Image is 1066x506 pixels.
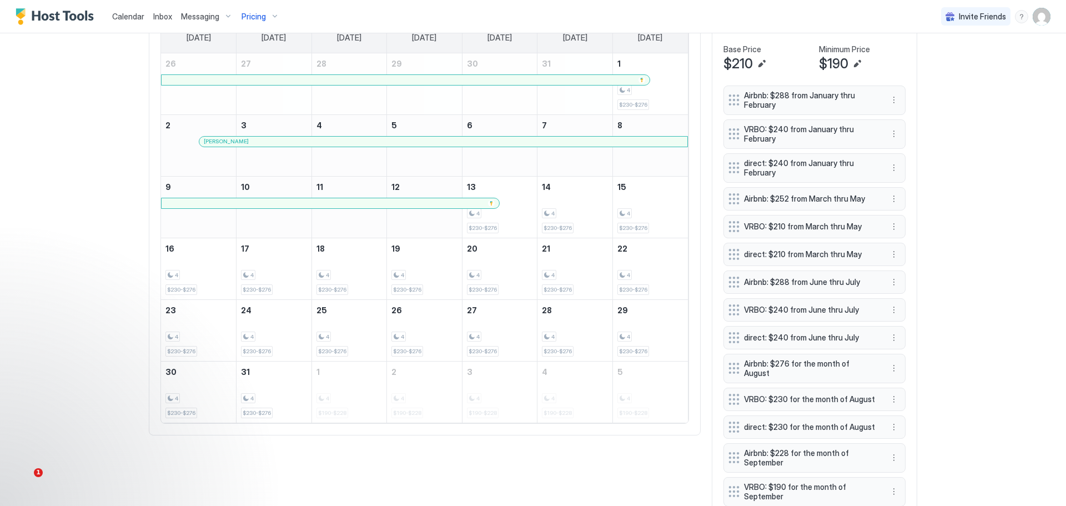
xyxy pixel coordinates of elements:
[551,272,555,279] span: 4
[537,114,613,176] td: August 7, 2026
[243,348,271,355] span: $230-$276
[181,12,219,22] span: Messaging
[161,238,236,259] a: August 16, 2026
[237,114,312,176] td: August 3, 2026
[262,33,286,43] span: [DATE]
[744,422,876,432] span: direct: $230 for the month of August
[887,192,901,206] button: More options
[462,177,537,197] a: August 13, 2026
[619,224,647,232] span: $230-$276
[744,222,876,232] span: VRBO: $210 from March thru May
[612,176,688,238] td: August 15, 2026
[16,8,99,25] div: Host Tools Logo
[316,244,325,253] span: 18
[161,300,236,320] a: August 23, 2026
[241,121,247,130] span: 3
[638,33,662,43] span: [DATE]
[542,244,550,253] span: 21
[393,348,421,355] span: $230-$276
[311,114,387,176] td: August 4, 2026
[487,33,512,43] span: [DATE]
[744,277,876,287] span: Airbnb: $288 from June thru July
[627,272,630,279] span: 4
[723,86,906,115] div: Airbnb: $288 from January thru February menu
[237,177,311,197] a: August 10, 2026
[744,305,876,315] span: VRBO: $240 from June thru July
[401,333,404,340] span: 4
[755,57,768,71] button: Edit
[467,59,478,68] span: 30
[617,305,628,315] span: 29
[175,333,178,340] span: 4
[551,333,555,340] span: 4
[165,59,176,68] span: 26
[887,248,901,261] div: menu
[312,115,387,136] a: August 4, 2026
[887,485,901,498] button: More options
[204,138,683,145] div: [PERSON_NAME]
[237,53,311,74] a: July 27, 2026
[391,182,400,192] span: 12
[613,115,688,136] a: August 8, 2026
[387,238,462,299] td: August 19, 2026
[391,367,396,377] span: 2
[537,238,612,259] a: August 21, 2026
[744,249,876,259] span: direct: $210 from March thru May
[612,238,688,299] td: August 22, 2026
[887,192,901,206] div: menu
[34,468,43,477] span: 1
[311,238,387,299] td: August 18, 2026
[887,248,901,261] button: More options
[387,362,462,382] a: September 2, 2026
[312,362,387,382] a: September 1, 2026
[237,299,312,361] td: August 24, 2026
[537,238,613,299] td: August 21, 2026
[744,124,876,144] span: VRBO: $240 from January thru February
[387,53,462,115] td: July 29, 2026
[237,238,312,299] td: August 17, 2026
[744,359,876,378] span: Airbnb: $276 for the month of August
[723,243,906,266] div: direct: $210 from March thru May menu
[537,177,612,197] a: August 14, 2026
[316,59,326,68] span: 28
[723,153,906,183] div: direct: $240 from January thru February menu
[312,300,387,320] a: August 25, 2026
[241,182,250,192] span: 10
[237,176,312,238] td: August 10, 2026
[401,23,447,53] a: Wednesday
[462,53,537,74] a: July 30, 2026
[311,299,387,361] td: August 25, 2026
[462,53,537,115] td: July 30, 2026
[161,362,236,382] a: August 30, 2026
[462,299,537,361] td: August 27, 2026
[476,272,480,279] span: 4
[153,11,172,22] a: Inbox
[627,210,630,217] span: 4
[175,272,178,279] span: 4
[542,59,551,68] span: 31
[250,272,254,279] span: 4
[175,395,178,402] span: 4
[887,303,901,317] button: More options
[619,286,647,293] span: $230-$276
[393,286,421,293] span: $230-$276
[723,354,906,383] div: Airbnb: $276 for the month of August menu
[723,443,906,473] div: Airbnb: $228 for the month of September menu
[250,23,297,53] a: Monday
[467,182,476,192] span: 13
[744,333,876,343] span: direct: $240 from June thru July
[187,33,211,43] span: [DATE]
[161,115,236,136] a: August 2, 2026
[887,393,901,406] div: menu
[617,59,621,68] span: 1
[112,11,144,22] a: Calendar
[165,121,170,130] span: 2
[537,53,613,115] td: July 31, 2026
[161,114,237,176] td: August 2, 2026
[851,57,864,71] button: Edit
[387,361,462,423] td: September 2, 2026
[387,177,462,197] a: August 12, 2026
[337,33,361,43] span: [DATE]
[469,348,497,355] span: $230-$276
[723,56,753,72] span: $210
